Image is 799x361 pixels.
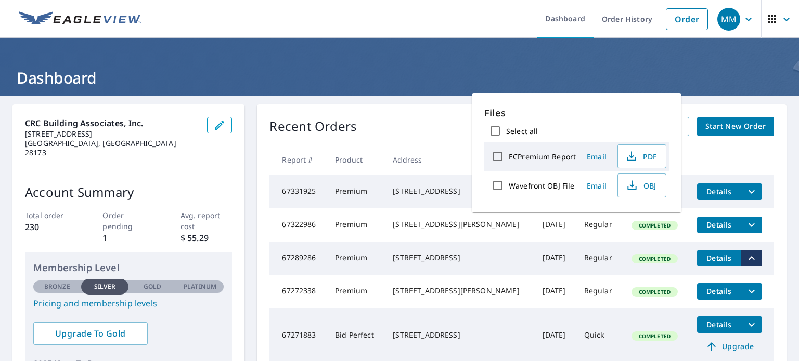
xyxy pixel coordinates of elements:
span: Details [703,286,734,296]
label: Wavefront OBJ File [509,181,574,191]
button: detailsBtn-67271883 [697,316,741,333]
p: 230 [25,221,77,233]
span: Details [703,220,734,230]
button: Email [580,149,613,165]
td: 67289286 [269,242,327,275]
p: CRC Building Associates, Inc. [25,117,199,129]
p: Silver [94,282,116,291]
span: Upgrade To Gold [42,328,139,339]
span: Completed [633,222,677,229]
span: Details [703,319,734,329]
span: Upgrade [703,340,756,353]
button: filesDropdownBtn-67271883 [741,316,762,333]
span: Email [584,152,609,162]
span: Start New Order [705,120,766,133]
td: Premium [327,175,384,208]
span: Email [584,181,609,191]
span: Completed [633,332,677,340]
button: Email [580,178,613,194]
span: OBJ [624,179,658,192]
div: [STREET_ADDRESS] [393,186,525,196]
button: PDF [617,144,666,168]
span: Completed [633,255,677,262]
a: Pricing and membership levels [33,297,224,310]
a: Order [666,8,708,30]
td: 67272338 [269,275,327,308]
p: Order pending [102,210,154,232]
p: 1 [102,232,154,244]
img: EV Logo [19,11,141,27]
p: Total order [25,210,77,221]
td: Regular [576,242,623,275]
p: Platinum [184,282,216,291]
p: Bronze [44,282,70,291]
p: [STREET_ADDRESS] [25,129,199,139]
a: Upgrade To Gold [33,322,148,345]
button: filesDropdownBtn-67322986 [741,217,762,233]
div: [STREET_ADDRESS][PERSON_NAME] [393,219,525,230]
div: MM [717,8,740,31]
div: [STREET_ADDRESS] [393,330,525,340]
td: [DATE] [534,208,576,242]
td: Premium [327,208,384,242]
th: Product [327,144,384,175]
button: detailsBtn-67331925 [697,183,741,200]
a: Upgrade [697,338,762,355]
a: Start New Order [697,117,774,136]
p: Membership Level [33,261,224,275]
label: ECPremium Report [509,152,576,162]
p: Account Summary [25,183,232,202]
td: Regular [576,275,623,308]
td: Premium [327,242,384,275]
div: [STREET_ADDRESS][PERSON_NAME] [393,286,525,296]
p: Avg. report cost [181,210,233,232]
button: detailsBtn-67322986 [697,217,741,233]
span: Details [703,253,734,263]
p: $ 55.29 [181,232,233,244]
td: Premium [327,275,384,308]
td: 67322986 [269,208,327,242]
td: 67331925 [269,175,327,208]
div: [STREET_ADDRESS] [393,252,525,263]
span: Completed [633,288,677,296]
p: [GEOGRAPHIC_DATA], [GEOGRAPHIC_DATA] 28173 [25,139,199,157]
th: Report # [269,144,327,175]
p: Recent Orders [269,117,357,136]
td: [DATE] [534,275,576,308]
label: Select all [506,126,538,136]
p: Gold [144,282,161,291]
p: Files [484,106,669,120]
button: detailsBtn-67272338 [697,283,741,300]
button: filesDropdownBtn-67289286 [741,250,762,266]
button: filesDropdownBtn-67331925 [741,183,762,200]
span: PDF [624,150,658,163]
td: Regular [576,208,623,242]
button: OBJ [617,173,666,197]
span: Details [703,186,734,196]
button: detailsBtn-67289286 [697,250,741,266]
th: Address [384,144,534,175]
h1: Dashboard [12,67,787,88]
td: [DATE] [534,242,576,275]
button: filesDropdownBtn-67272338 [741,283,762,300]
